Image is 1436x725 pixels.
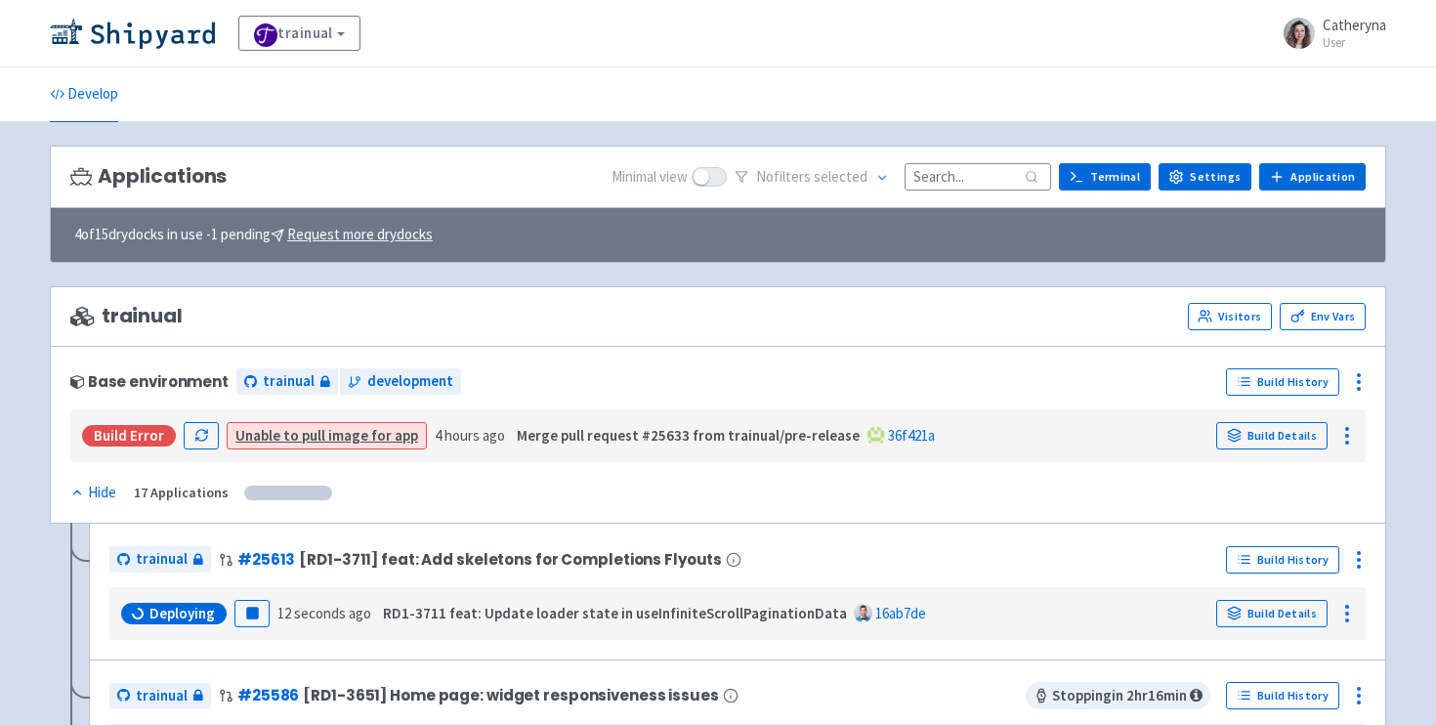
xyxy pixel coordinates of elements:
a: 16ab7de [875,604,926,622]
a: Build History [1226,682,1339,709]
a: development [340,368,461,395]
a: Build Details [1216,422,1328,449]
a: trainual [236,368,338,395]
div: Build Error [82,425,176,447]
span: Deploying [149,604,215,623]
input: Search... [905,163,1051,190]
span: Minimal view [612,166,688,189]
h3: Applications [70,165,227,188]
span: [RD1-3711] feat: Add skeletons for Completions Flyouts [299,551,722,568]
span: 4 of 15 drydocks in use - 1 pending [74,224,433,246]
span: trainual [70,305,183,327]
time: 4 hours ago [435,426,505,445]
span: trainual [136,685,188,707]
div: Hide [70,482,116,504]
a: trainual [238,16,360,51]
div: 17 Applications [134,482,229,504]
span: Stopping in 2 hr 16 min [1026,682,1210,709]
button: Pause [234,600,270,627]
img: Shipyard logo [50,18,215,49]
a: Catheryna User [1272,18,1386,49]
span: trainual [136,548,188,571]
strong: Merge pull request #25633 from trainual/pre-release [517,426,860,445]
span: development [367,370,453,393]
a: Build History [1226,546,1339,574]
small: User [1323,36,1386,49]
a: #25613 [237,549,295,570]
button: Hide [70,482,118,504]
a: Unable to pull image for app [235,426,418,445]
a: 36f421a [888,426,935,445]
a: trainual [109,683,211,709]
time: 12 seconds ago [277,604,371,622]
span: selected [814,167,867,186]
span: [RD1-3651] Home page: widget responsiveness issues [303,687,718,704]
a: trainual [109,546,211,573]
span: trainual [263,370,315,393]
span: Catheryna [1323,16,1386,34]
span: No filter s [756,166,867,189]
a: Build History [1226,368,1339,396]
a: Develop [50,67,118,122]
a: Terminal [1059,163,1151,191]
u: Request more drydocks [287,225,433,243]
a: Build Details [1216,600,1328,627]
a: Settings [1159,163,1251,191]
a: #25586 [237,685,299,705]
a: Application [1259,163,1366,191]
strong: RD1-3711 feat: Update loader state in useInfiniteScrollPaginationData [383,604,847,622]
a: Visitors [1188,303,1272,330]
div: Base environment [70,373,229,390]
a: Env Vars [1280,303,1366,330]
